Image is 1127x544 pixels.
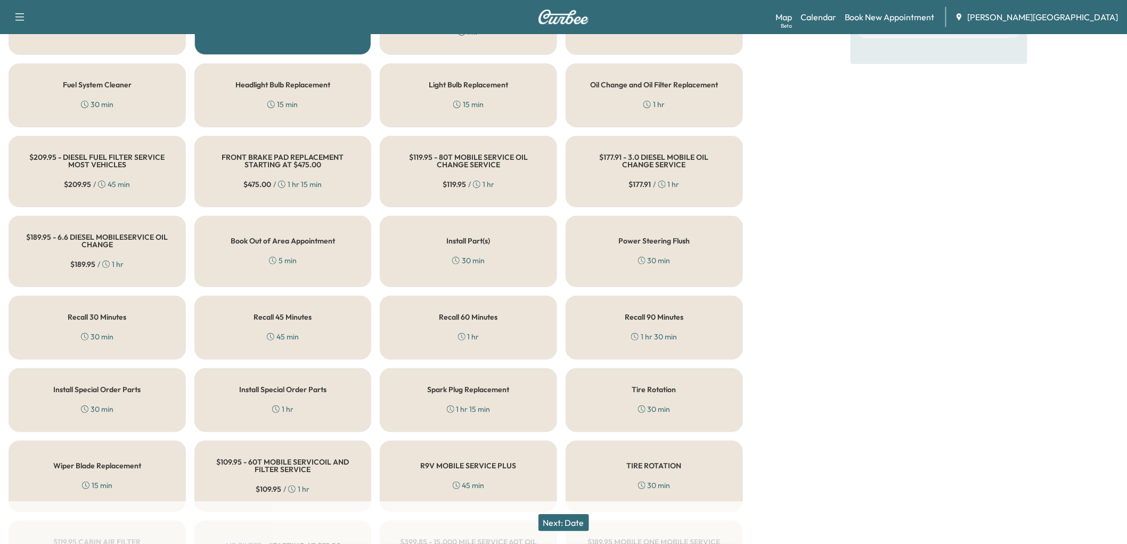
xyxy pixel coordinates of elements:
[458,331,479,342] div: 1 hr
[538,10,589,25] img: Curbee Logo
[583,153,725,168] h5: $177.91 - 3.0 DIESEL MOBILE OIL CHANGE SERVICE
[439,313,498,321] h5: Recall 60 Minutes
[775,11,792,23] a: MapBeta
[625,313,683,321] h5: Recall 90 Minutes
[64,179,130,190] div: / 45 min
[235,81,330,88] h5: Headlight Bulb Replacement
[243,179,322,190] div: / 1 hr 15 min
[81,331,113,342] div: 30 min
[429,81,508,88] h5: Light Bulb Replacement
[272,404,293,415] div: 1 hr
[781,22,792,30] div: Beta
[53,462,141,469] h5: Wiper Blade Replacement
[638,480,671,491] div: 30 min
[453,480,485,491] div: 45 min
[70,259,95,270] span: $ 189.95
[70,259,124,270] div: / 1 hr
[68,313,126,321] h5: Recall 30 Minutes
[212,153,354,168] h5: FRONT BRAKE PAD REPLACEMENT STARTING AT $475.00
[631,331,677,342] div: 1 hr 30 min
[447,237,491,245] h5: Install Part(s)
[243,179,271,190] span: $ 475.00
[53,386,141,393] h5: Install Special Order Parts
[452,255,485,266] div: 30 min
[428,386,510,393] h5: Spark Plug Replacement
[267,331,299,342] div: 45 min
[231,237,335,245] h5: Book Out of Area Appointment
[618,237,690,245] h5: Power Steering Flush
[627,462,682,469] h5: TIRE ROTATION
[256,484,309,494] div: / 1 hr
[63,81,132,88] h5: Fuel System Cleaner
[26,233,168,248] h5: $189.95 - 6.6 DIESEL MOBILESERVICE OIL CHANGE
[269,255,297,266] div: 5 min
[212,458,354,473] h5: $109.95 - 60T MOBILE SERVICOIL AND FILTER SERVICE
[629,179,651,190] span: $ 177.91
[239,386,326,393] h5: Install Special Order Parts
[267,99,298,110] div: 15 min
[254,313,312,321] h5: Recall 45 Minutes
[538,514,589,531] button: Next: Date
[256,484,281,494] span: $ 109.95
[638,255,671,266] div: 30 min
[447,404,491,415] div: 1 hr 15 min
[629,179,680,190] div: / 1 hr
[968,11,1118,23] span: [PERSON_NAME][GEOGRAPHIC_DATA]
[643,99,665,110] div: 1 hr
[453,99,484,110] div: 15 min
[632,386,676,393] h5: Tire Rotation
[443,179,466,190] span: $ 119.95
[81,404,113,415] div: 30 min
[82,480,112,491] div: 15 min
[801,11,836,23] a: Calendar
[397,153,540,168] h5: $119.95 - 80T MOBILE SERVICE OIL CHANGE SERVICE
[590,81,718,88] h5: Oil Change and Oil Filter Replacement
[638,404,671,415] div: 30 min
[26,153,168,168] h5: $209.95 - DIESEL FUEL FILTER SERVICE MOST VEHICLES
[421,462,517,469] h5: R9V MOBILE SERVICE PLUS
[81,99,113,110] div: 30 min
[443,179,494,190] div: / 1 hr
[845,11,935,23] a: Book New Appointment
[64,179,91,190] span: $ 209.95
